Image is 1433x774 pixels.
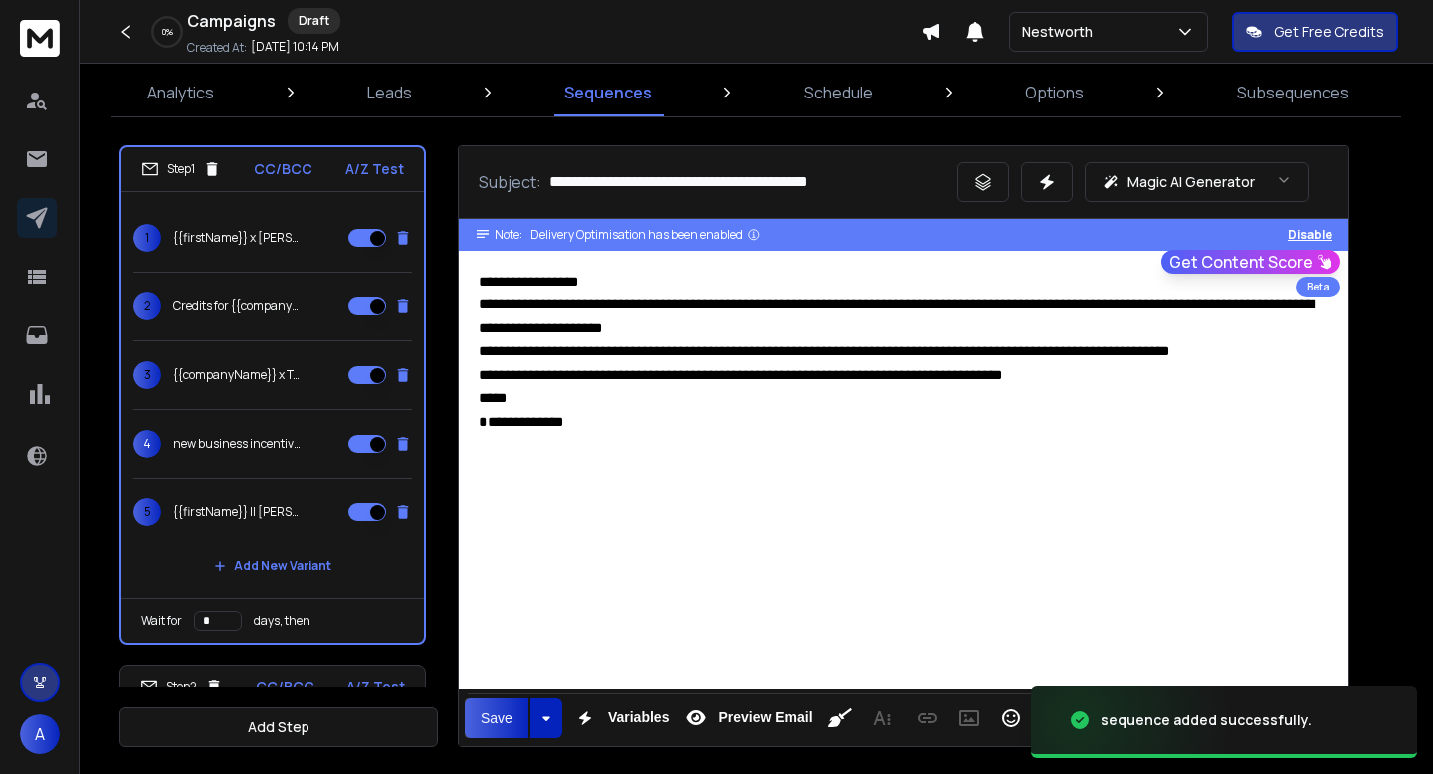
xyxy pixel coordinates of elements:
[133,292,161,320] span: 2
[552,69,664,116] a: Sequences
[1225,69,1361,116] a: Subsequences
[187,9,276,33] h1: Campaigns
[604,709,674,726] span: Variables
[909,698,946,738] button: Insert Link (⌘K)
[355,69,424,116] a: Leads
[1022,22,1101,42] p: Nestworth
[173,298,301,314] p: Credits for {{companyName}}
[821,698,859,738] button: Clean HTML
[465,698,528,738] button: Save
[1161,250,1340,274] button: Get Content Score
[119,707,438,747] button: Add Step
[992,698,1030,738] button: Emoticons
[288,8,340,34] div: Draft
[1085,162,1309,202] button: Magic AI Generator
[187,40,247,56] p: Created At:
[256,677,314,697] p: CC/BCC
[677,698,816,738] button: Preview Email
[1274,22,1384,42] p: Get Free Credits
[367,81,412,104] p: Leads
[173,230,301,246] p: {{firstName}} x [PERSON_NAME]
[162,26,173,38] p: 0 %
[141,160,221,178] div: Step 1
[133,224,161,252] span: 1
[173,436,301,452] p: new business incentives for {{companyName}}
[566,698,674,738] button: Variables
[198,546,347,586] button: Add New Variant
[530,227,761,243] div: Delivery Optimisation has been enabled
[140,678,223,696] div: Step 2
[141,613,182,629] p: Wait for
[1013,69,1096,116] a: Options
[479,170,541,194] p: Subject:
[564,81,652,104] p: Sequences
[173,504,301,520] p: {{firstName}} || [PERSON_NAME]
[119,145,426,645] li: Step1CC/BCCA/Z Test1{{firstName}} x [PERSON_NAME]2Credits for {{companyName}}3{{companyName}} x T...
[133,361,161,389] span: 3
[950,698,988,738] button: Insert Image (⌘P)
[133,498,161,526] span: 5
[1101,710,1312,730] div: sequence added successfully.
[147,81,214,104] p: Analytics
[863,698,901,738] button: More Text
[133,430,161,458] span: 4
[20,714,60,754] button: A
[1237,81,1349,104] p: Subsequences
[345,159,404,179] p: A/Z Test
[254,613,310,629] p: days, then
[254,159,312,179] p: CC/BCC
[251,39,339,55] p: [DATE] 10:14 PM
[1127,172,1255,192] p: Magic AI Generator
[135,69,226,116] a: Analytics
[804,81,873,104] p: Schedule
[495,227,522,243] span: Note:
[715,709,816,726] span: Preview Email
[346,677,405,697] p: A/Z Test
[792,69,885,116] a: Schedule
[1296,277,1340,297] div: Beta
[1025,81,1084,104] p: Options
[173,367,301,383] p: {{companyName}} x Tax Relief
[1288,227,1332,243] button: Disable
[1232,12,1398,52] button: Get Free Credits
